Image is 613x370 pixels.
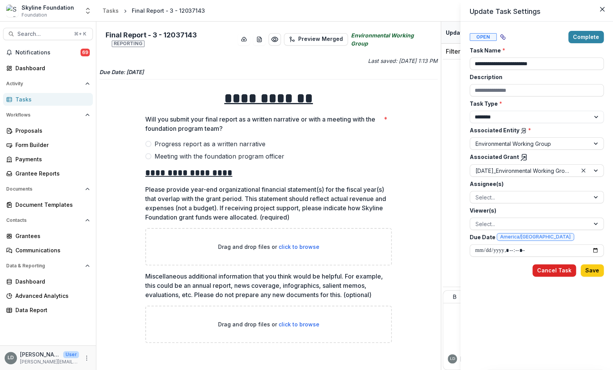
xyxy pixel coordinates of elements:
button: Cancel Task [532,264,576,277]
span: America/[GEOGRAPHIC_DATA] [500,234,571,240]
button: Complete [568,31,604,43]
label: Viewer(s) [470,206,599,215]
div: Clear selected options [579,166,588,175]
span: Open [470,33,497,41]
label: Assignee(s) [470,180,599,188]
button: Close [596,3,608,15]
label: Task Name [470,46,599,54]
label: Associated Grant [470,153,599,161]
label: Due Date [470,233,599,241]
button: Save [581,264,604,277]
button: View dependent tasks [497,31,509,43]
label: Description [470,73,599,81]
label: Associated Entity [470,126,599,134]
label: Task Type [470,100,599,108]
